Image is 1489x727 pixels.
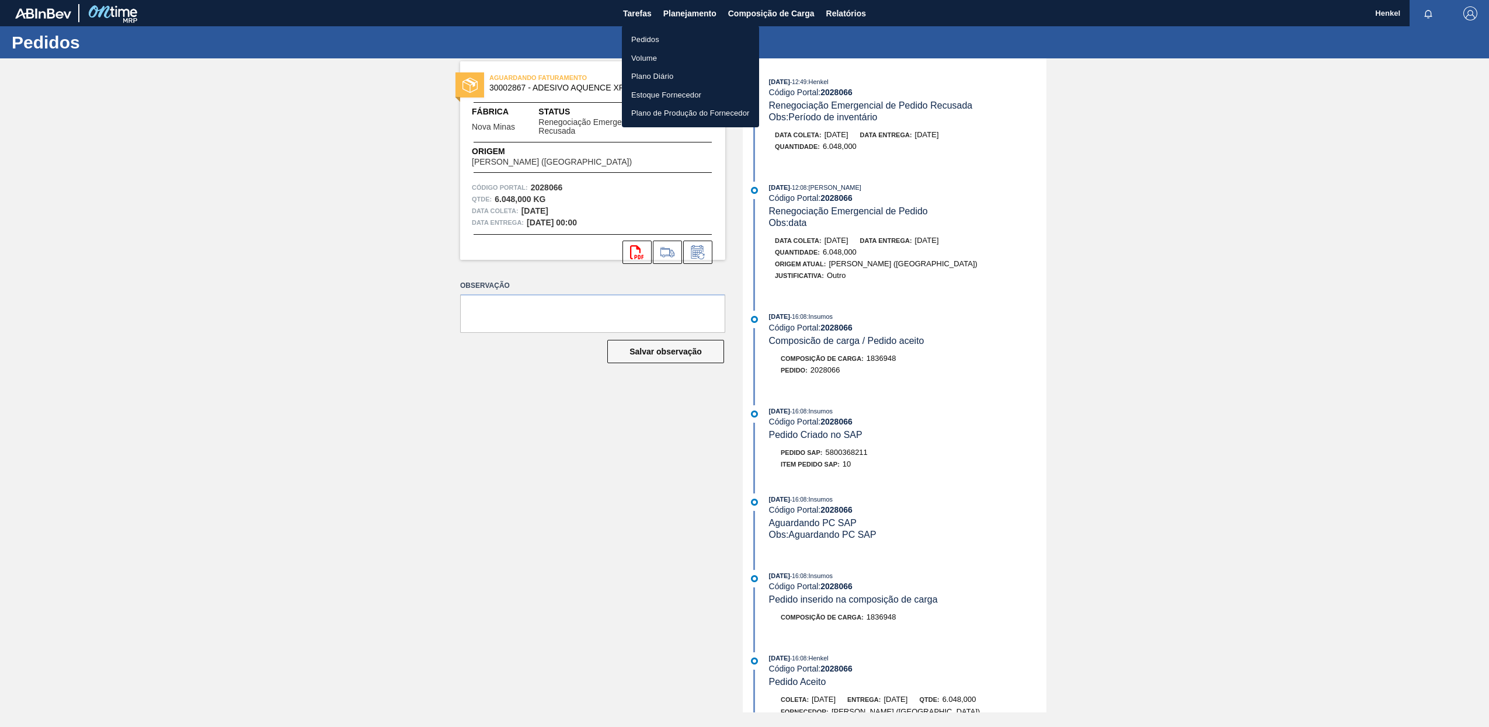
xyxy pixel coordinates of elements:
[622,86,759,105] a: Estoque Fornecedor
[622,67,759,86] a: Plano Diário
[622,104,759,123] a: Plano de Produção do Fornecedor
[622,49,759,68] a: Volume
[622,30,759,49] a: Pedidos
